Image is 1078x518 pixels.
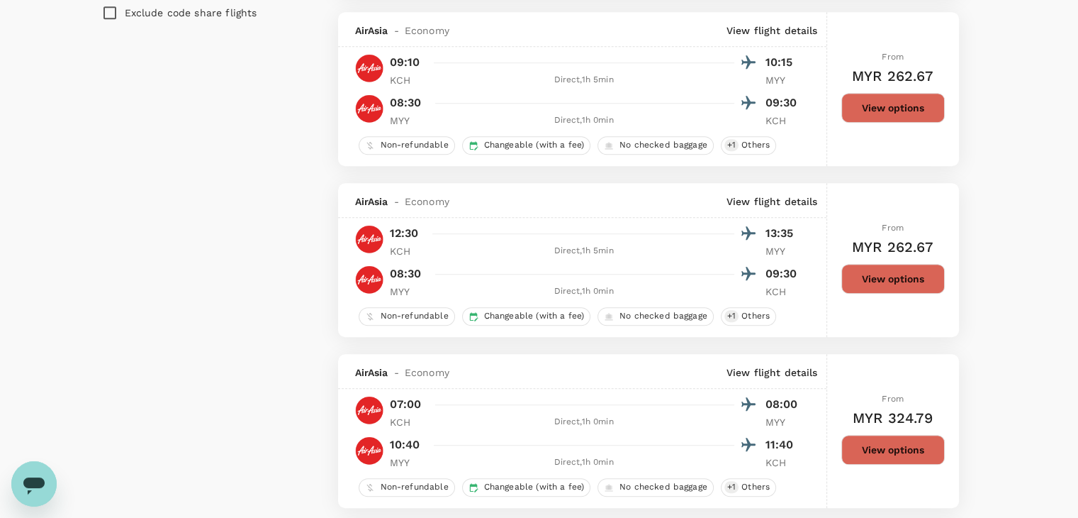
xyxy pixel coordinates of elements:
[355,436,383,465] img: AK
[726,365,818,380] p: View flight details
[125,6,257,20] p: Exclude code share flights
[355,225,383,253] img: AK
[355,54,383,82] img: AK
[434,114,734,128] div: Direct , 1h 0min
[736,481,775,493] span: Others
[597,136,714,155] div: No checked baggage
[405,23,449,38] span: Economy
[765,54,801,71] p: 10:15
[478,139,590,151] span: Changeable (with a fee)
[765,114,801,128] p: KCH
[765,225,801,242] p: 13:35
[434,73,734,87] div: Direct , 1h 5min
[390,265,422,282] p: 08:30
[359,478,455,497] div: Non-refundable
[462,478,590,497] div: Changeable (with a fee)
[388,194,405,209] span: -
[765,436,801,453] p: 11:40
[390,436,420,453] p: 10:40
[478,310,590,322] span: Changeable (with a fee)
[724,481,739,493] span: + 1
[614,310,713,322] span: No checked baggage
[390,415,425,429] p: KCH
[852,65,934,87] h6: MYR 262.67
[882,52,904,62] span: From
[726,194,818,209] p: View flight details
[375,310,454,322] span: Non-refundable
[390,396,422,413] p: 07:00
[434,285,734,299] div: Direct , 1h 0min
[765,415,801,429] p: MYY
[597,307,714,326] div: No checked baggage
[478,481,590,493] span: Changeable (with a fee)
[355,365,388,380] span: AirAsia
[355,194,388,209] span: AirAsia
[405,365,449,380] span: Economy
[726,23,818,38] p: View flight details
[721,478,776,497] div: +1Others
[724,139,739,151] span: + 1
[355,23,388,38] span: AirAsia
[841,435,945,465] button: View options
[355,265,383,294] img: AK
[388,365,405,380] span: -
[841,264,945,294] button: View options
[355,396,383,424] img: AK
[390,94,422,111] p: 08:30
[614,481,713,493] span: No checked baggage
[853,407,933,429] h6: MYR 324.79
[765,265,801,282] p: 09:30
[765,73,801,87] p: MYY
[11,461,57,507] iframe: Button to launch messaging window
[390,54,420,71] p: 09:10
[462,136,590,155] div: Changeable (with a fee)
[388,23,405,38] span: -
[434,244,734,258] div: Direct , 1h 5min
[614,139,713,151] span: No checked baggage
[721,136,776,155] div: +1Others
[841,93,945,123] button: View options
[359,136,455,155] div: Non-refundable
[434,415,734,429] div: Direct , 1h 0min
[765,285,801,299] p: KCH
[597,478,714,497] div: No checked baggage
[882,394,904,404] span: From
[359,307,455,326] div: Non-refundable
[390,285,425,299] p: MYY
[765,244,801,258] p: MYY
[390,456,425,470] p: MYY
[736,310,775,322] span: Others
[390,73,425,87] p: KCH
[765,396,801,413] p: 08:00
[390,244,425,258] p: KCH
[462,307,590,326] div: Changeable (with a fee)
[355,94,383,123] img: AK
[721,307,776,326] div: +1Others
[852,236,934,258] h6: MYR 262.67
[390,225,419,242] p: 12:30
[724,310,739,322] span: + 1
[882,223,904,233] span: From
[375,139,454,151] span: Non-refundable
[375,481,454,493] span: Non-refundable
[765,94,801,111] p: 09:30
[434,456,734,470] div: Direct , 1h 0min
[765,456,801,470] p: KCH
[405,194,449,209] span: Economy
[736,139,775,151] span: Others
[390,114,425,128] p: MYY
